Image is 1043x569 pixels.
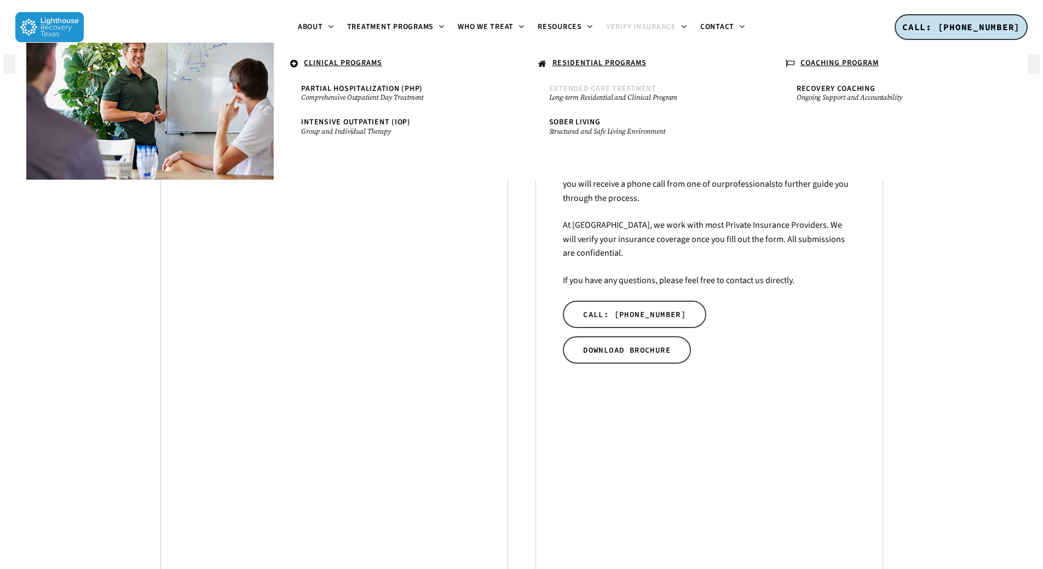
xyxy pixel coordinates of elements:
[563,336,691,364] a: DOWNLOAD BROCHURE
[549,83,656,94] span: Extended Care Treatment
[797,93,989,102] small: Ongoing Support and Accountability
[552,58,647,68] u: RESIDENTIAL PROGRAMS
[895,14,1028,41] a: CALL: [PHONE_NUMBER]
[301,83,423,94] span: Partial Hospitalization (PHP)
[600,23,694,32] a: Verify Insurance
[296,113,499,141] a: Intensive Outpatient (IOP)Group and Individual Therapy
[583,309,686,320] span: CALL: [PHONE_NUMBER]
[298,21,323,32] span: About
[549,127,742,136] small: Structured and Safe Living Environment
[451,23,531,32] a: Who We Treat
[296,79,499,107] a: Partial Hospitalization (PHP)Comprehensive Outpatient Day Treatment
[538,21,582,32] span: Resources
[694,23,752,32] a: Contact
[606,21,676,32] span: Verify Insurance
[700,21,734,32] span: Contact
[347,21,434,32] span: Treatment Programs
[533,54,758,74] a: RESIDENTIAL PROGRAMS
[780,54,1006,74] a: COACHING PROGRAM
[544,79,747,107] a: Extended Care TreatmentLong-term Residential and Clinical Program
[37,54,263,73] a: .
[583,344,671,355] span: DOWNLOAD BROCHURE
[285,54,510,74] a: CLINICAL PROGRAMS
[301,93,494,102] small: Comprehensive Outpatient Day Treatment
[563,163,855,219] p: The information you provide will be sent to our Admissions Department and you will receive a phon...
[458,21,514,32] span: Who We Treat
[797,83,875,94] span: Recovery Coaching
[301,127,494,136] small: Group and Individual Therapy
[725,178,775,190] a: professionals
[15,12,84,42] img: Lighthouse Recovery Texas
[791,79,995,107] a: Recovery CoachingOngoing Support and Accountability
[304,58,382,68] u: CLINICAL PROGRAMS
[531,23,600,32] a: Resources
[549,117,601,128] span: Sober Living
[301,117,411,128] span: Intensive Outpatient (IOP)
[549,93,742,102] small: Long-term Residential and Clinical Program
[291,23,341,32] a: About
[544,113,747,141] a: Sober LivingStructured and Safe Living Environment
[563,219,855,274] p: At [GEOGRAPHIC_DATA], we work with most Private Insurance Providers. We will verify your insuranc...
[902,21,1020,32] span: CALL: [PHONE_NUMBER]
[341,23,452,32] a: Treatment Programs
[800,58,879,68] u: COACHING PROGRAM
[563,274,855,288] p: If you have any questions, please feel free to contact us directly.
[563,301,706,328] a: CALL: [PHONE_NUMBER]
[43,58,45,68] span: .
